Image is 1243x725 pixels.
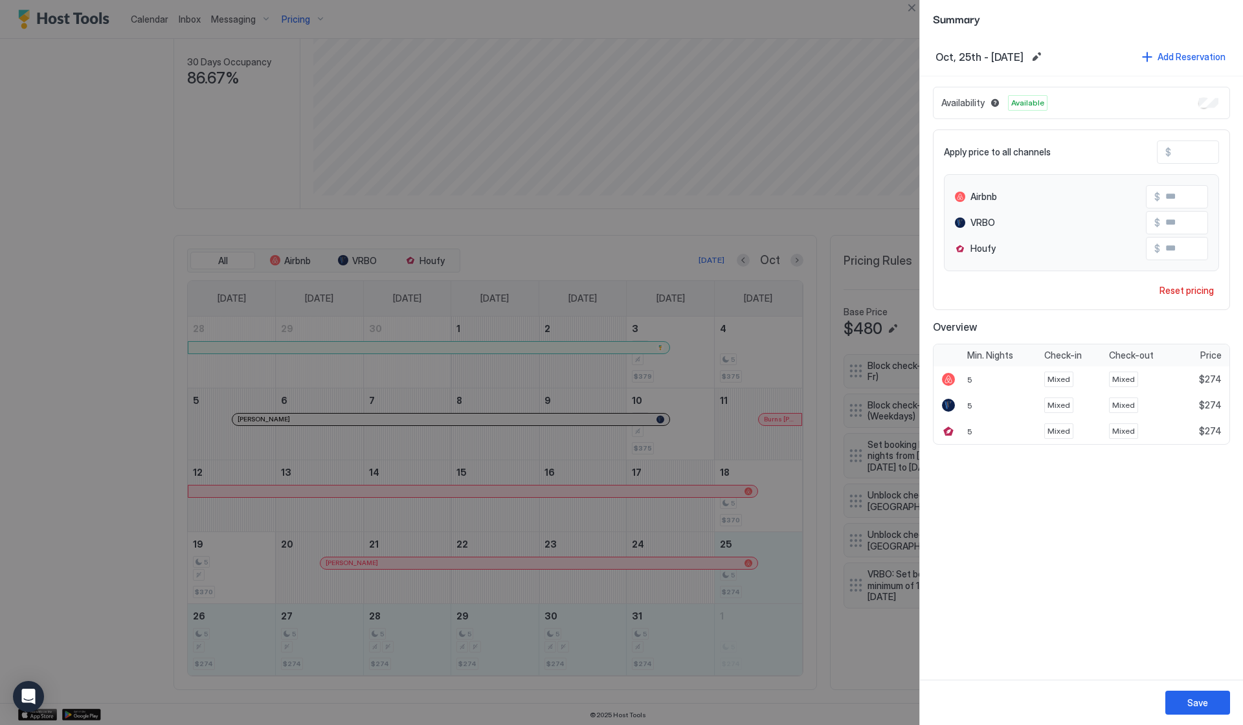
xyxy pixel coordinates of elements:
[1199,425,1222,437] span: $274
[1159,284,1214,297] div: Reset pricing
[1140,48,1227,65] button: Add Reservation
[1047,425,1070,437] span: Mixed
[935,50,1024,63] span: Oct, 25th - [DATE]
[1044,350,1082,361] span: Check-in
[1112,374,1135,385] span: Mixed
[970,191,997,203] span: Airbnb
[1199,374,1222,385] span: $274
[933,320,1230,333] span: Overview
[1165,691,1230,715] button: Save
[1165,146,1171,158] span: $
[1154,191,1160,203] span: $
[1109,350,1154,361] span: Check-out
[1112,399,1135,411] span: Mixed
[1158,50,1226,63] div: Add Reservation
[941,97,985,109] span: Availability
[1029,49,1044,65] button: Edit date range
[1154,243,1160,254] span: $
[967,350,1013,361] span: Min. Nights
[1011,97,1044,109] span: Available
[1187,696,1208,709] div: Save
[1199,399,1222,411] span: $274
[1047,399,1070,411] span: Mixed
[970,217,995,229] span: VRBO
[970,243,996,254] span: Houfy
[933,10,1230,27] span: Summary
[1154,217,1160,229] span: $
[967,401,972,410] span: 5
[967,375,972,385] span: 5
[1200,350,1222,361] span: Price
[1112,425,1135,437] span: Mixed
[13,681,44,712] div: Open Intercom Messenger
[1154,282,1219,299] button: Reset pricing
[967,427,972,436] span: 5
[944,146,1051,158] span: Apply price to all channels
[1047,374,1070,385] span: Mixed
[987,95,1003,111] button: Blocked dates override all pricing rules and remain unavailable until manually unblocked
